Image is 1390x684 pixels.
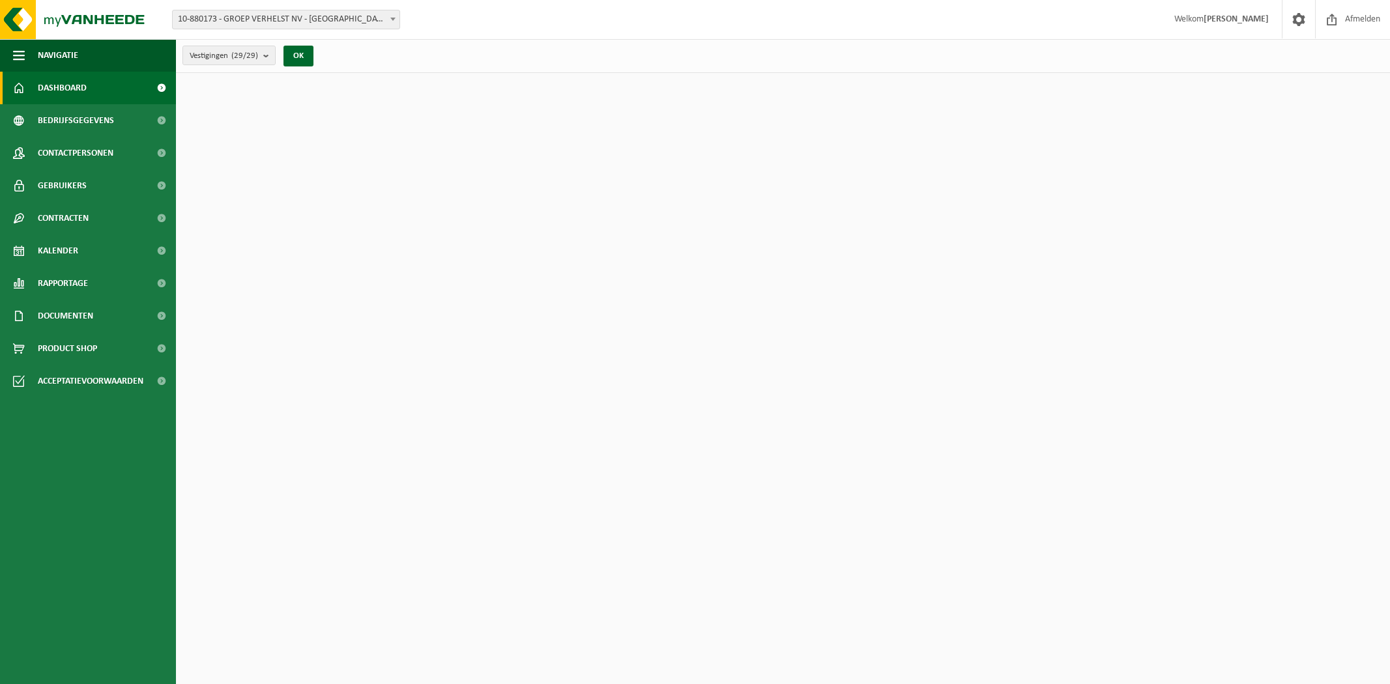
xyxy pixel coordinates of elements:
span: Kalender [38,235,78,267]
strong: [PERSON_NAME] [1204,14,1269,24]
span: Vestigingen [190,46,258,66]
span: Gebruikers [38,169,87,202]
span: Navigatie [38,39,78,72]
span: Bedrijfsgegevens [38,104,114,137]
button: Vestigingen(29/29) [182,46,276,65]
span: Rapportage [38,267,88,300]
span: 10-880173 - GROEP VERHELST NV - OOSTENDE [172,10,400,29]
button: OK [283,46,313,66]
count: (29/29) [231,51,258,60]
span: Product Shop [38,332,97,365]
span: Acceptatievoorwaarden [38,365,143,397]
span: Contactpersonen [38,137,113,169]
span: 10-880173 - GROEP VERHELST NV - OOSTENDE [173,10,399,29]
span: Contracten [38,202,89,235]
span: Dashboard [38,72,87,104]
span: Documenten [38,300,93,332]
